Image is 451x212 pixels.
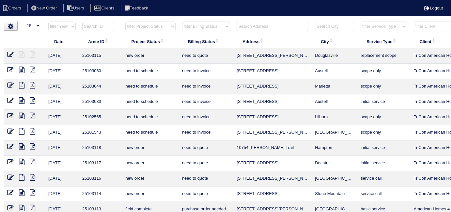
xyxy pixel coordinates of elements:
[121,4,153,13] li: Feedback
[179,110,233,125] td: need to invoice
[122,125,179,140] td: need to schedule
[45,35,79,48] th: Date
[233,110,312,125] td: [STREET_ADDRESS]
[122,140,179,156] td: new order
[45,110,79,125] td: [DATE]
[79,171,122,187] td: 25103116
[312,94,357,110] td: Austell
[357,156,410,171] td: initial service
[122,156,179,171] td: new order
[233,35,312,48] th: Address: activate to sort column ascending
[122,94,179,110] td: need to schedule
[45,64,79,79] td: [DATE]
[27,4,62,13] li: New Order
[45,94,79,110] td: [DATE]
[79,187,122,202] td: 25103114
[233,140,312,156] td: 10754 [PERSON_NAME] Trail
[45,187,79,202] td: [DATE]
[179,35,233,48] th: Billing Status: activate to sort column ascending
[179,48,233,64] td: need to quote
[122,187,179,202] td: new order
[424,6,443,10] a: Logout
[233,156,312,171] td: [STREET_ADDRESS]
[122,171,179,187] td: new order
[312,125,357,140] td: [GEOGRAPHIC_DATA]
[179,187,233,202] td: need to quote
[312,79,357,94] td: Marietta
[357,94,410,110] td: initial service
[315,22,354,31] input: Search City
[179,94,233,110] td: need to invoice
[312,156,357,171] td: Decatur
[233,64,312,79] td: [STREET_ADDRESS]
[79,156,122,171] td: 25103117
[79,35,122,48] th: Arete ID: activate to sort column ascending
[45,156,79,171] td: [DATE]
[357,79,410,94] td: scope only
[79,64,122,79] td: 25103060
[357,110,410,125] td: scope only
[312,110,357,125] td: Lilburn
[357,48,410,64] td: replacement scope
[312,140,357,156] td: Hampton
[179,64,233,79] td: need to invoice
[312,171,357,187] td: [GEOGRAPHIC_DATA]
[45,79,79,94] td: [DATE]
[179,156,233,171] td: need to quote
[45,140,79,156] td: [DATE]
[179,171,233,187] td: need to quote
[233,125,312,140] td: [STREET_ADDRESS][PERSON_NAME]
[79,110,122,125] td: 25102565
[63,6,89,10] a: Users
[122,64,179,79] td: need to schedule
[122,110,179,125] td: need to schedule
[233,79,312,94] td: [STREET_ADDRESS]
[122,48,179,64] td: new order
[179,140,233,156] td: need to quote
[312,48,357,64] td: Douglasville
[312,187,357,202] td: Stone Mountain
[357,171,410,187] td: service call
[79,48,122,64] td: 25103115
[357,125,410,140] td: scope only
[45,171,79,187] td: [DATE]
[312,64,357,79] td: Austell
[27,6,62,10] a: New Order
[45,125,79,140] td: [DATE]
[357,35,410,48] th: Service Type: activate to sort column ascending
[90,6,119,10] a: Clients
[233,94,312,110] td: [STREET_ADDRESS]
[122,35,179,48] th: Project Status: activate to sort column ascending
[63,4,89,13] li: Users
[233,187,312,202] td: [STREET_ADDRESS]
[357,64,410,79] td: scope only
[79,125,122,140] td: 25101543
[237,22,308,31] input: Search Address
[79,79,122,94] td: 25103044
[233,171,312,187] td: [STREET_ADDRESS][PERSON_NAME]
[79,140,122,156] td: 25103118
[312,35,357,48] th: City: activate to sort column ascending
[90,4,119,13] li: Clients
[82,22,114,31] input: Search ID
[179,125,233,140] td: need to invoice
[357,187,410,202] td: service call
[357,140,410,156] td: initial service
[122,79,179,94] td: need to schedule
[179,79,233,94] td: need to invoice
[45,48,79,64] td: [DATE]
[233,48,312,64] td: [STREET_ADDRESS][PERSON_NAME]
[79,94,122,110] td: 25103033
